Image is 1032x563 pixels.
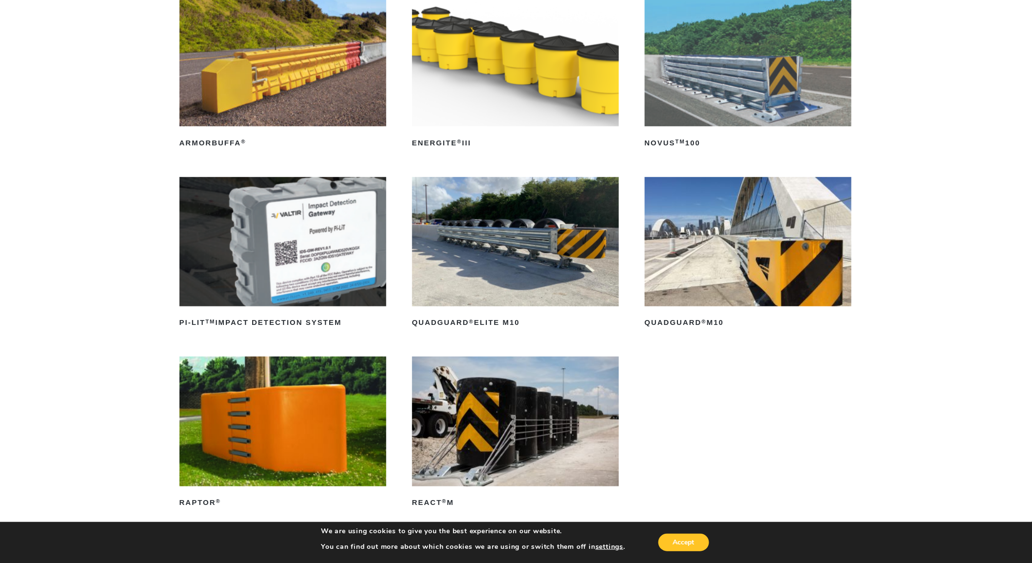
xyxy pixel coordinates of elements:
[442,498,447,504] sup: ®
[702,319,707,324] sup: ®
[179,177,387,331] a: PI-LITTMImpact Detection System
[645,135,852,151] h2: NOVUS 100
[241,139,246,144] sup: ®
[645,315,852,331] h2: QuadGuard M10
[469,319,474,324] sup: ®
[179,315,387,331] h2: PI-LIT Impact Detection System
[179,495,387,511] h2: RAPTOR
[412,315,619,331] h2: QuadGuard Elite M10
[645,177,852,331] a: QuadGuard®M10
[412,357,619,510] a: REACT®M
[205,319,215,324] sup: TM
[675,139,685,144] sup: TM
[595,543,623,551] button: settings
[457,139,462,144] sup: ®
[412,135,619,151] h2: ENERGITE III
[658,534,709,551] button: Accept
[179,357,387,510] a: RAPTOR®
[412,177,619,331] a: QuadGuard®Elite M10
[216,498,221,504] sup: ®
[412,495,619,511] h2: REACT M
[321,543,625,551] p: You can find out more about which cookies we are using or switch them off in .
[321,527,625,536] p: We are using cookies to give you the best experience on our website.
[179,135,387,151] h2: ArmorBuffa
